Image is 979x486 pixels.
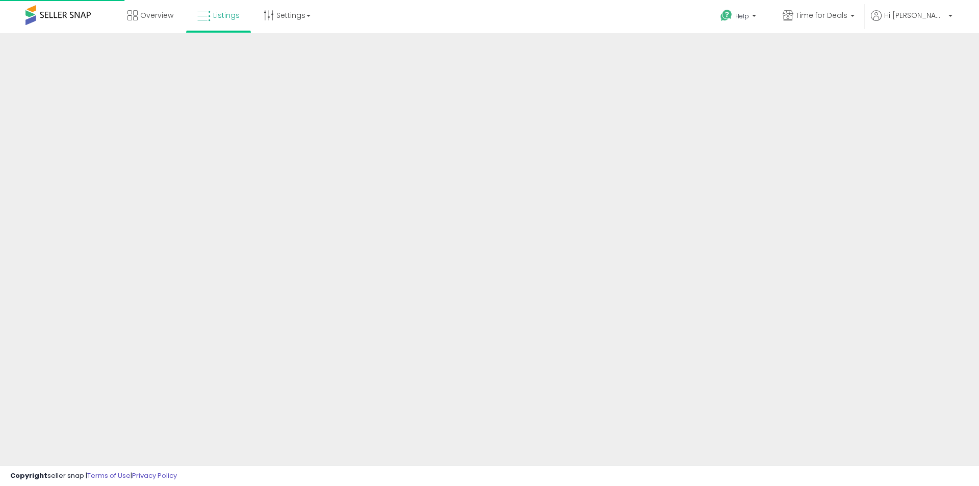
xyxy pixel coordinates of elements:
[213,10,240,20] span: Listings
[735,12,749,20] span: Help
[884,10,945,20] span: Hi [PERSON_NAME]
[720,9,733,22] i: Get Help
[712,2,766,33] a: Help
[796,10,847,20] span: Time for Deals
[871,10,952,33] a: Hi [PERSON_NAME]
[140,10,173,20] span: Overview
